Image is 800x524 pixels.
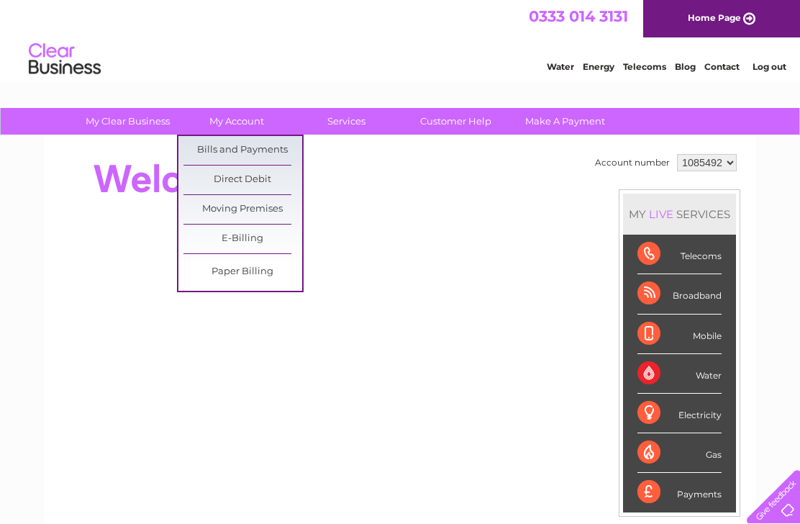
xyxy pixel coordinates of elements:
div: LIVE [646,207,676,221]
a: Blog [675,61,696,72]
a: Services [287,108,406,135]
a: 0333 014 3131 [529,7,628,25]
a: Water [547,61,574,72]
div: Payments [637,473,722,512]
a: Log out [753,61,786,72]
div: Clear Business is a trading name of Verastar Limited (registered in [GEOGRAPHIC_DATA] No. 3667643... [61,8,741,70]
a: My Account [178,108,296,135]
a: My Clear Business [68,108,187,135]
div: Water [637,354,722,394]
a: Direct Debit [183,166,302,194]
a: Energy [583,61,614,72]
a: Bills and Payments [183,136,302,165]
a: Telecoms [623,61,666,72]
a: Paper Billing [183,258,302,286]
div: Electricity [637,394,722,433]
div: Telecoms [637,235,722,274]
a: Contact [704,61,740,72]
div: Mobile [637,315,722,354]
div: MY SERVICES [623,194,736,235]
a: Moving Premises [183,195,302,224]
div: Gas [637,433,722,473]
a: Make A Payment [506,108,624,135]
div: Broadband [637,274,722,314]
td: Account number [591,150,673,175]
a: E-Billing [183,225,302,253]
a: Customer Help [396,108,515,135]
img: logo.png [28,37,101,81]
